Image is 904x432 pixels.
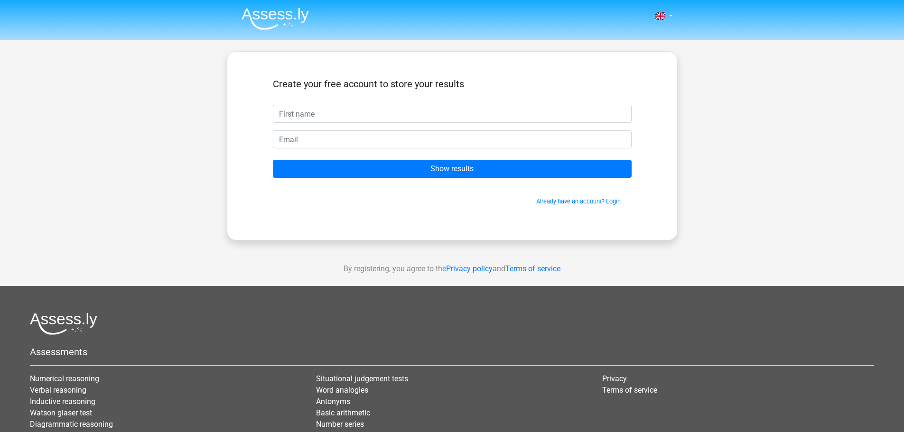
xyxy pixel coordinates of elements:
[536,198,621,205] a: Already have an account? Login
[273,78,632,90] h5: Create your free account to store your results
[30,408,92,417] a: Watson glaser test
[30,397,95,406] a: Inductive reasoning
[30,346,874,358] h5: Assessments
[30,420,113,429] a: Diagrammatic reasoning
[30,386,86,395] a: Verbal reasoning
[316,420,364,429] a: Number series
[30,374,99,383] a: Numerical reasoning
[316,374,408,383] a: Situational judgement tests
[316,408,370,417] a: Basic arithmetic
[30,313,97,335] img: Assessly logo
[316,397,350,406] a: Antonyms
[316,386,368,395] a: Word analogies
[446,264,493,273] a: Privacy policy
[602,374,627,383] a: Privacy
[505,264,560,273] a: Terms of service
[273,105,632,123] input: First name
[273,130,632,148] input: Email
[242,8,309,30] img: Assessly
[602,386,657,395] a: Terms of service
[273,160,632,178] input: Show results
